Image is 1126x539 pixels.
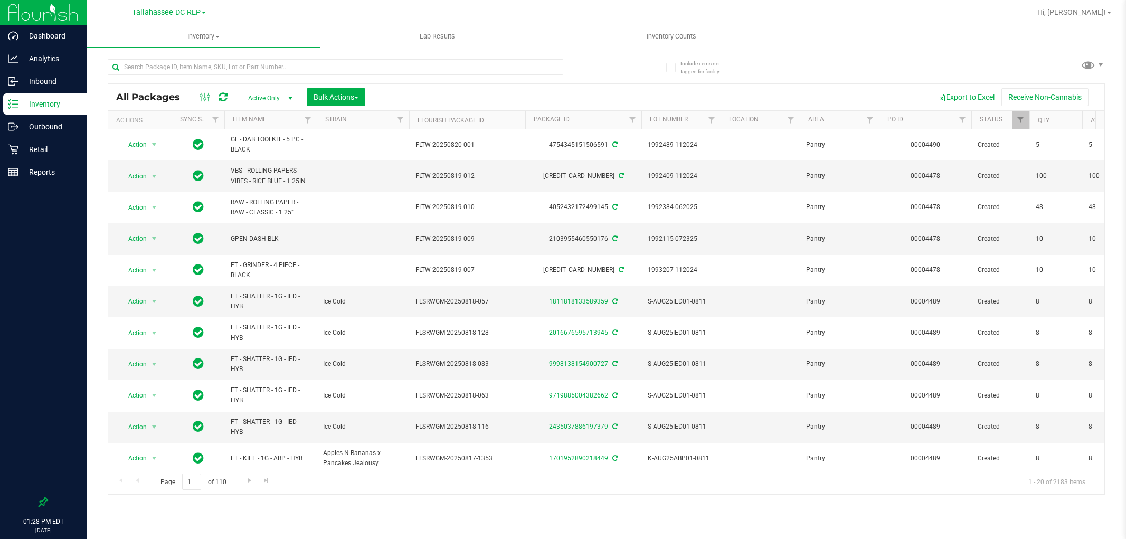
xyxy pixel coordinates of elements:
span: Include items not tagged for facility [680,60,733,75]
span: FT - SHATTER - 1G - IED - HYB [231,385,310,405]
span: Sync from Compliance System [611,235,618,242]
a: Filter [624,111,641,129]
span: FLSRWGM-20250818-128 [415,328,519,338]
span: Inventory [87,32,320,41]
inline-svg: Dashboard [8,31,18,41]
span: In Sync [193,168,204,183]
iframe: Resource center unread badge [31,453,44,466]
input: 1 [182,474,201,490]
a: Lot Number [650,116,688,123]
span: Created [978,391,1023,401]
label: Pin the sidebar to full width on large screens [38,497,49,507]
span: Created [978,171,1023,181]
span: Pantry [806,265,873,275]
span: FLTW-20250819-007 [415,265,519,275]
span: Sync from Compliance System [617,266,624,273]
span: select [148,169,161,184]
a: 00004489 [911,360,940,367]
a: 00004478 [911,235,940,242]
p: Dashboard [18,30,82,42]
a: PO ID [887,116,903,123]
span: Action [119,231,147,246]
span: 8 [1036,422,1076,432]
span: Action [119,200,147,215]
p: 01:28 PM EDT [5,517,82,526]
span: Sync from Compliance System [611,329,618,336]
a: Inventory Counts [554,25,788,48]
span: In Sync [193,451,204,466]
span: Created [978,297,1023,307]
span: K-AUG25ABP01-0811 [648,453,714,464]
a: Go to the next page [242,474,257,488]
span: 100 [1036,171,1076,181]
span: FLSRWGM-20250818-083 [415,359,519,369]
span: Created [978,422,1023,432]
span: S-AUG25IED01-0811 [648,359,714,369]
span: VBS - ROLLING PAPERS - VIBES - RICE BLUE - 1.25IN [231,166,310,186]
inline-svg: Reports [8,167,18,177]
a: Sync Status [180,116,221,123]
span: Action [119,420,147,434]
span: Lab Results [405,32,469,41]
input: Search Package ID, Item Name, SKU, Lot or Part Number... [108,59,563,75]
a: Item Name [233,116,267,123]
p: Reports [18,166,82,178]
a: 1811818133589359 [549,298,608,305]
inline-svg: Outbound [8,121,18,132]
a: 00004489 [911,392,940,399]
p: Analytics [18,52,82,65]
span: Pantry [806,234,873,244]
span: Pantry [806,140,873,150]
span: select [148,326,161,341]
span: Ice Cold [323,422,403,432]
a: Filter [862,111,879,129]
span: S-AUG25IED01-0811 [648,297,714,307]
a: Filter [299,111,317,129]
span: 8 [1036,453,1076,464]
span: Action [119,326,147,341]
a: 00004489 [911,329,940,336]
a: Location [729,116,759,123]
span: 10 [1036,265,1076,275]
a: Filter [1012,111,1029,129]
span: 1992409-112024 [648,171,714,181]
span: Pantry [806,171,873,181]
iframe: Resource center [11,455,42,486]
span: In Sync [193,231,204,246]
a: 9998138154900727 [549,360,608,367]
inline-svg: Inventory [8,99,18,109]
span: Created [978,140,1023,150]
span: Created [978,202,1023,212]
inline-svg: Inbound [8,76,18,87]
span: In Sync [193,262,204,277]
span: 8 [1036,328,1076,338]
span: 10 [1036,234,1076,244]
span: Ice Cold [323,328,403,338]
span: select [148,451,161,466]
span: select [148,388,161,403]
span: Created [978,328,1023,338]
span: Inventory Counts [632,32,711,41]
span: Apples N Bananas x Pancakes Jealousy [323,448,403,468]
span: Action [119,388,147,403]
span: Sync from Compliance System [611,203,618,211]
span: Hi, [PERSON_NAME]! [1037,8,1106,16]
span: FLTW-20250819-012 [415,171,519,181]
span: Sync from Compliance System [611,455,618,462]
span: select [148,231,161,246]
a: Strain [325,116,347,123]
span: GL - DAB TOOLKIT - 5 PC - BLACK [231,135,310,155]
inline-svg: Retail [8,144,18,155]
a: 00004489 [911,298,940,305]
span: Tallahassee DC REP [132,8,201,17]
a: 2435037886197379 [549,423,608,430]
a: Area [808,116,824,123]
span: Action [119,169,147,184]
a: 00004489 [911,455,940,462]
div: 4754345151506591 [524,140,643,150]
a: 1701952890218449 [549,455,608,462]
span: S-AUG25IED01-0811 [648,328,714,338]
a: Package ID [534,116,570,123]
span: Ice Cold [323,391,403,401]
a: Filter [392,111,409,129]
